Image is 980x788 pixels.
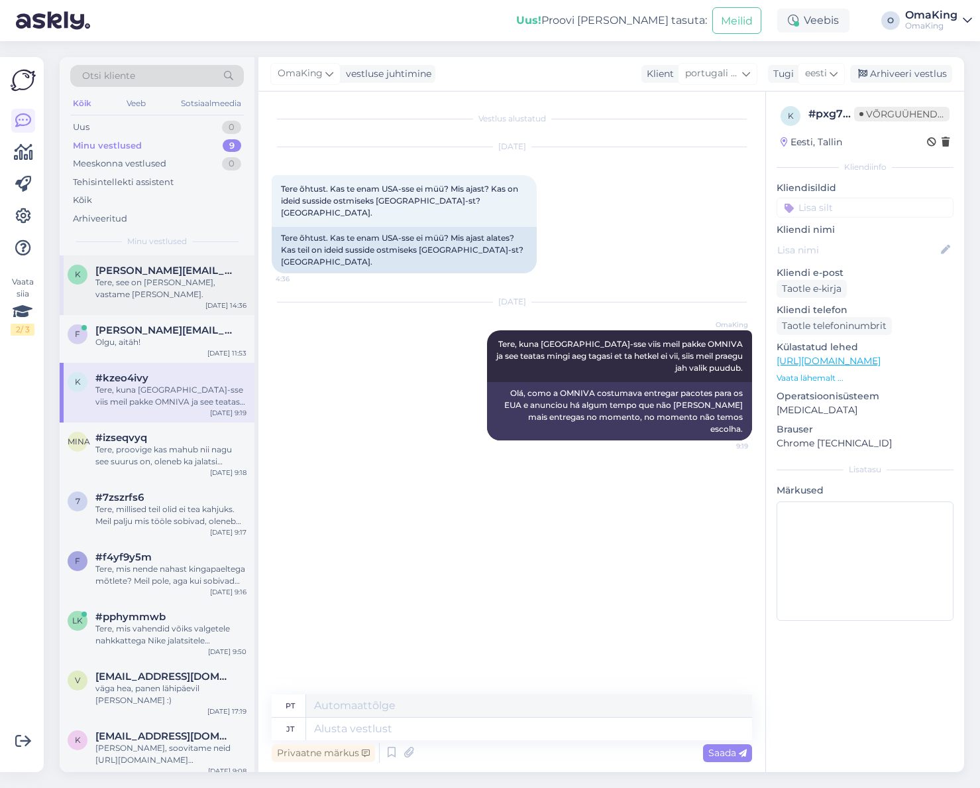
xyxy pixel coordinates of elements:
[75,735,81,745] font: k
[95,551,152,563] span: #f4yf9y5m
[905,10,972,31] a: OmaKingOmaKing
[277,747,359,759] font: Privaatne märkus
[346,68,431,80] font: vestluse juhtimine
[95,671,233,683] span: varik900@gmail.com
[278,67,323,79] font: OmaKing
[777,198,953,218] input: Lisa silt
[777,390,879,402] font: Operatsioonisüsteem
[95,551,152,563] font: #f4yf9y5m
[887,15,894,25] font: O
[777,267,844,279] font: Kliendi e-post
[790,136,842,148] font: Eesti, Tallin
[210,528,246,537] font: [DATE] 9:17
[95,385,245,430] font: Tere, kuna [GEOGRAPHIC_DATA]-sse viis meil pakke OMNIVA ja see teatas mingi aeg tagasi et ta hetk...
[75,377,81,387] font: k
[95,371,148,384] font: #kzeo4ivy
[181,98,241,108] font: Sotsiaalmeedia
[782,283,842,295] font: Taotle e-kirja
[73,121,89,132] font: Uus
[95,264,364,277] font: [PERSON_NAME][EMAIL_ADDRESS][DOMAIN_NAME]
[905,21,944,31] font: OmaKing
[76,496,80,506] font: 7
[207,349,246,358] font: [DATE] 11:53
[95,431,147,444] font: #izseqvyq
[127,236,187,246] font: Minu vestlused
[478,113,546,123] font: Vestlus alustatud
[281,233,525,267] font: Tere õhtust. Kas te enam USA-sse ei müü? Mis ajast alates? Kas teil on ideid susside ostmiseks [G...
[286,701,295,710] font: pt
[782,320,887,332] font: Taotle telefoninumbrit
[647,68,674,80] font: Klient
[498,296,526,306] font: [DATE]
[541,14,707,27] font: Proovi [PERSON_NAME] tasuta:
[870,68,947,80] font: Arhiveeri vestlus
[777,355,881,367] a: [URL][DOMAIN_NAME]
[866,108,969,120] font: Võrguühenduseta
[229,121,235,132] font: 0
[496,339,745,373] font: Tere, kuna [GEOGRAPHIC_DATA]-sse viis meil pakke OMNIVA ja see teatas mingi aeg tagasi et ta hetk...
[95,372,148,384] span: #kzeo4ivy
[777,243,938,257] input: Lisa nimi
[777,341,858,353] font: Külastatud lehed
[11,68,36,93] img: Askly logo
[95,491,144,503] font: #7zszrfs6
[736,442,748,450] font: 9:19
[95,610,166,623] font: #pphymmwb
[777,423,813,435] font: Brauser
[777,373,844,383] font: Vaata lähemalt ...
[73,140,142,151] font: Minu vestlused
[73,158,166,168] font: Meeskonna vestlused
[95,432,147,444] span: #izseqvyq
[72,616,83,625] font: lk
[95,337,140,347] font: Olgu, aitäh!
[207,707,246,716] font: [DATE] 17:19
[95,277,215,299] font: Tere, see on [PERSON_NAME], vastame [PERSON_NAME].
[75,675,80,685] font: v
[276,275,290,283] font: 4:36
[73,213,127,224] font: Arhiveeritud
[777,437,892,449] font: Chrome [TECHNICAL_ID]
[498,141,526,151] font: [DATE]
[127,98,146,108] font: Veeb
[82,70,135,82] font: Otsi kliente
[788,111,794,121] font: k
[208,767,246,775] font: [DATE] 9:08
[75,329,80,339] font: f
[21,324,30,334] font: / 3
[73,98,91,108] font: Kõik
[75,556,80,566] font: f
[777,182,836,194] font: Kliendisildid
[210,588,246,596] font: [DATE] 9:16
[68,436,90,446] font: mina
[777,304,847,316] font: Kliendi telefon
[95,611,166,623] span: #pphymmwb
[95,324,364,336] font: [PERSON_NAME][EMAIL_ADDRESS][DOMAIN_NAME]
[95,670,278,683] font: [EMAIL_ADDRESS][DOMAIN_NAME]
[685,67,749,79] font: portugali keel
[281,184,520,218] font: Tere õhtust. Kas te enam USA-sse ei müü? Mis ajast? Kas on ideid susside ostmiseks [GEOGRAPHIC_DA...
[804,14,839,27] font: Veebis
[95,444,232,490] font: Tere, proovige kas mahub nii nagu see suurus on, oleneb ka jalatsi laiusest, kui ei sobi või on v...
[95,624,230,681] font: Tere, mis vahendid võiks valgetele nahkkattega Nike jalatsitele hoolduseks osta? Eesmärk on [PERS...
[16,324,21,334] font: 2
[73,176,174,187] font: Tehisintellekti assistent
[205,301,246,310] font: [DATE] 14:36
[844,162,887,172] font: Kliendiinfo
[210,409,246,417] font: [DATE] 9:19
[12,277,34,298] font: Vaata siia
[504,388,745,434] font: Olá, como a OMNIVA costumava entregar pacotes para os EUA e anunciou há algum tempo que não [PERS...
[286,724,294,734] font: jt
[805,67,827,79] font: eesti
[777,484,824,496] font: Märkused
[721,15,753,27] font: Meilid
[95,504,241,562] font: Tere, millised teil olid ei tea kahjuks. Meil palju mis tööle sobivad, oleneb muidugi ka tööst. J...
[808,107,816,120] font: #
[95,564,245,610] font: Tere, mis nende nahast kingapaeltega mõtlete? Meil pole, aga kui sobivad pruunid, siis pasteldele...
[73,194,92,205] font: Kõik
[95,265,233,277] span: kimberli@playstack.ee
[773,68,794,80] font: Tugi
[712,7,761,33] button: Meilid
[708,747,736,759] font: Saada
